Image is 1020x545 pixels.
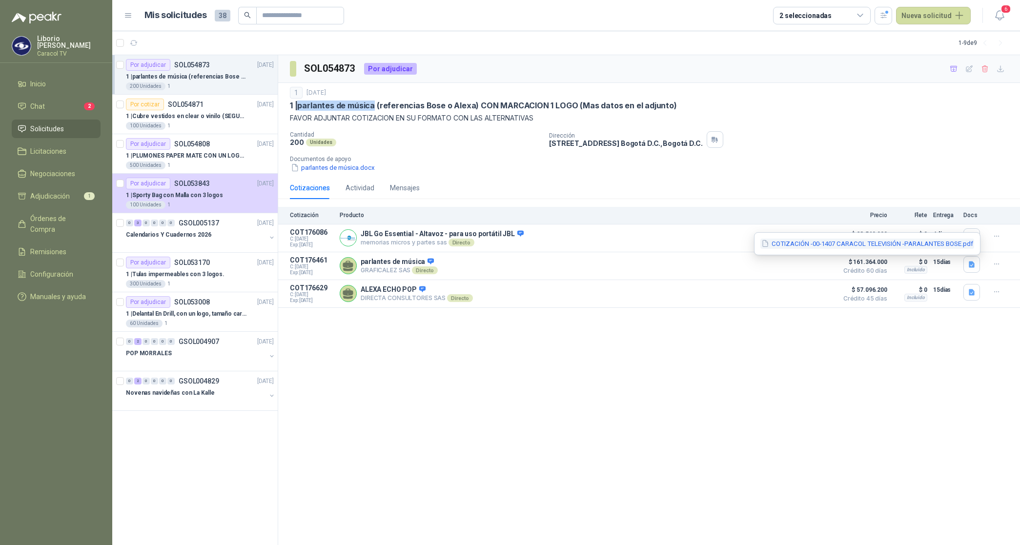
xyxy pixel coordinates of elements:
[112,253,278,292] a: Por adjudicarSOL053170[DATE] 1 |Tulas impermeables con 3 logos.300 Unidades1
[12,164,101,183] a: Negociaciones
[143,378,150,384] div: 0
[290,182,330,193] div: Cotizaciones
[361,294,473,302] p: DIRECTA CONSULTORES SAS
[126,99,164,110] div: Por cotizar
[904,266,927,274] div: Incluido
[112,55,278,95] a: Por adjudicarSOL054873[DATE] 1 |parlantes de música (referencias Bose o Alexa) CON MARCACION 1 LO...
[361,258,438,266] p: parlantes de música
[112,95,278,134] a: Por cotizarSOL054871[DATE] 1 |Cubre vestidos en clear o vinilo (SEGUN ESPECIFICACIONES DEL ADJUNT...
[167,122,170,130] p: 1
[896,7,971,24] button: Nueva solicitud
[30,191,70,202] span: Adjudicación
[143,220,150,226] div: 0
[12,209,101,239] a: Órdenes de Compra
[126,375,276,406] a: 0 2 0 0 0 0 GSOL004829[DATE] Novenas navideñas con La Kalle
[134,220,142,226] div: 3
[306,139,336,146] div: Unidades
[933,228,958,240] p: 4 días
[449,239,474,246] div: Directo
[12,242,101,261] a: Remisiones
[126,112,247,121] p: 1 | Cubre vestidos en clear o vinilo (SEGUN ESPECIFICACIONES DEL ADJUNTO)
[12,142,101,161] a: Licitaciones
[12,120,101,138] a: Solicitudes
[168,101,204,108] p: SOL054871
[340,230,356,246] img: Company Logo
[30,146,66,157] span: Licitaciones
[257,377,274,386] p: [DATE]
[151,220,158,226] div: 0
[12,97,101,116] a: Chat2
[12,12,61,23] img: Logo peakr
[257,298,274,307] p: [DATE]
[290,101,677,111] p: 1 | parlantes de música (referencias Bose o Alexa) CON MARCACION 1 LOGO (Mas datos en el adjunto)
[143,338,150,345] div: 0
[84,102,95,110] span: 2
[134,338,142,345] div: 2
[126,151,247,161] p: 1 | PLUMONES PAPER MATE CON UN LOGO (SEGUN REF.ADJUNTA)
[134,378,142,384] div: 2
[933,212,958,219] p: Entrega
[904,294,927,302] div: Incluido
[167,161,170,169] p: 1
[361,239,524,246] p: memorias micros y partes sas
[390,182,420,193] div: Mensajes
[126,257,170,268] div: Por adjudicar
[257,337,274,346] p: [DATE]
[290,242,334,248] span: Exp: [DATE]
[126,59,170,71] div: Por adjudicar
[447,294,473,302] div: Directo
[179,378,219,384] p: GSOL004829
[126,270,224,279] p: 1 | Tulas impermeables con 3 logos.
[215,10,230,21] span: 38
[126,309,247,319] p: 1 | Delantal En Drill, con un logo, tamaño carta 1 tinta (Se envia enlacen, como referencia)
[126,349,172,358] p: POP MORRALES
[893,256,927,268] p: $ 0
[126,217,276,248] a: 0 3 0 0 0 0 GSOL005137[DATE] Calendarios Y Cuadernos 2026
[290,162,376,173] button: parlantes de música.docx
[159,220,166,226] div: 0
[304,61,356,76] h3: SOL054873
[126,220,133,226] div: 0
[30,246,66,257] span: Remisiones
[257,258,274,267] p: [DATE]
[126,230,211,240] p: Calendarios Y Cuadernos 2026
[30,213,91,235] span: Órdenes de Compra
[959,35,1008,51] div: 1 - 9 de 9
[144,8,207,22] h1: Mis solicitudes
[30,291,86,302] span: Manuales y ayuda
[257,140,274,149] p: [DATE]
[290,298,334,303] span: Exp: [DATE]
[963,212,983,219] p: Docs
[361,230,524,239] p: JBL Go Essential - Altavoz - para uso portátil JBL
[838,284,887,296] span: $ 57.096.200
[151,378,158,384] div: 0
[290,87,303,99] div: 1
[126,378,133,384] div: 0
[257,219,274,228] p: [DATE]
[12,187,101,205] a: Adjudicación1
[126,280,165,288] div: 300 Unidades
[1000,4,1011,14] span: 6
[126,388,214,398] p: Novenas navideñas con La Kalle
[179,220,219,226] p: GSOL005137
[760,239,974,249] button: COTIZACIÓN -00-1407 CARACOL TELEVISIÓN -PARALANTES BOSE.pdf
[126,296,170,308] div: Por adjudicar
[364,63,417,75] div: Por adjudicar
[174,259,210,266] p: SOL053170
[167,201,170,209] p: 1
[174,61,210,68] p: SOL054873
[174,299,210,305] p: SOL053008
[112,134,278,174] a: Por adjudicarSOL054808[DATE] 1 |PLUMONES PAPER MATE CON UN LOGO (SEGUN REF.ADJUNTA)500 Unidades1
[933,284,958,296] p: 15 días
[167,280,170,288] p: 1
[174,180,210,187] p: SOL053843
[290,292,334,298] span: C: [DATE]
[30,168,75,179] span: Negociaciones
[126,82,165,90] div: 200 Unidades
[112,174,278,213] a: Por adjudicarSOL053843[DATE] 1 |Sporty Bag con Malla con 3 logos100 Unidades1
[12,75,101,93] a: Inicio
[290,113,1008,123] p: FAVOR ADJUNTAR COTIZACION EN SU FORMATO CON LAS ALTERNATIVAS
[991,7,1008,24] button: 6
[290,156,1016,162] p: Documentos de apoyo
[126,320,163,327] div: 60 Unidades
